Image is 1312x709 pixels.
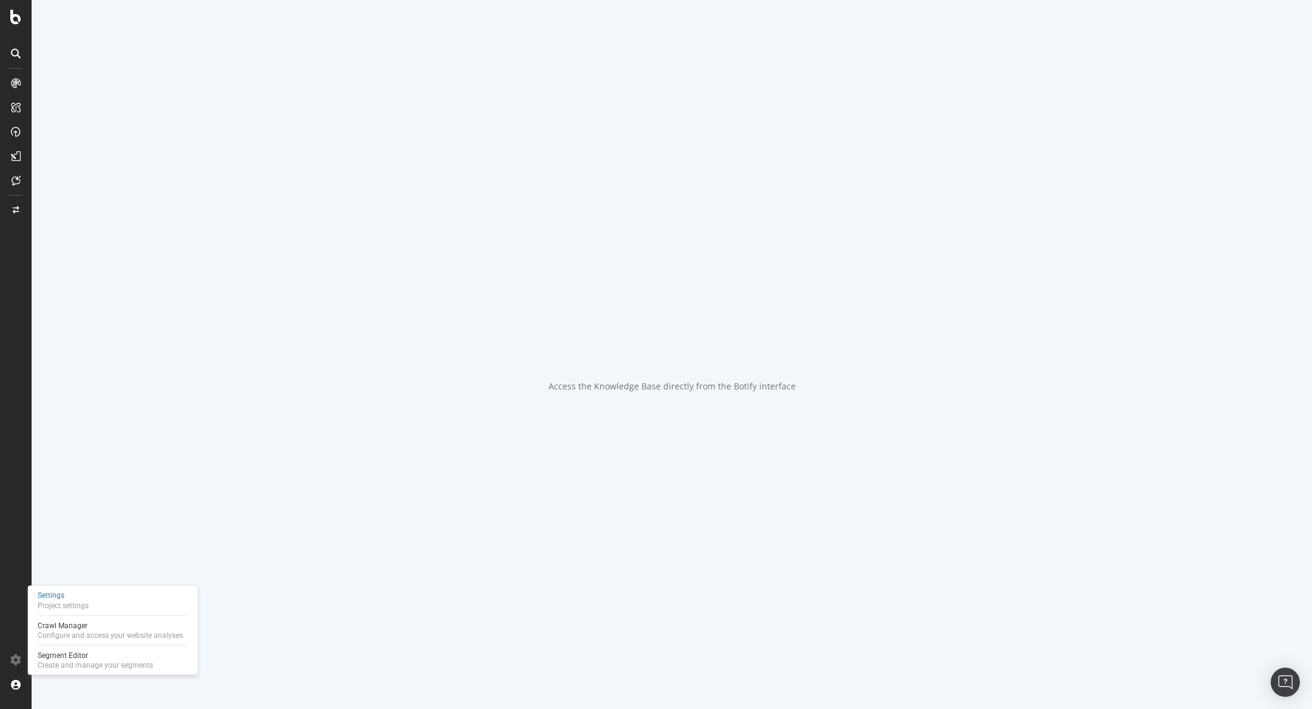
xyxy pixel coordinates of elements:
[38,621,183,631] div: Crawl Manager
[1271,668,1300,697] div: Open Intercom Messenger
[38,660,153,670] div: Create and manage your segments
[38,601,89,611] div: Project settings
[548,380,796,392] div: Access the Knowledge Base directly from the Botify interface
[38,651,153,660] div: Segment Editor
[38,591,89,601] div: Settings
[38,631,183,640] div: Configure and access your website analyses
[33,649,193,671] a: Segment EditorCreate and manage your segments
[628,317,716,361] div: animation
[33,620,193,642] a: Crawl ManagerConfigure and access your website analyses
[33,589,193,612] a: SettingsProject settings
